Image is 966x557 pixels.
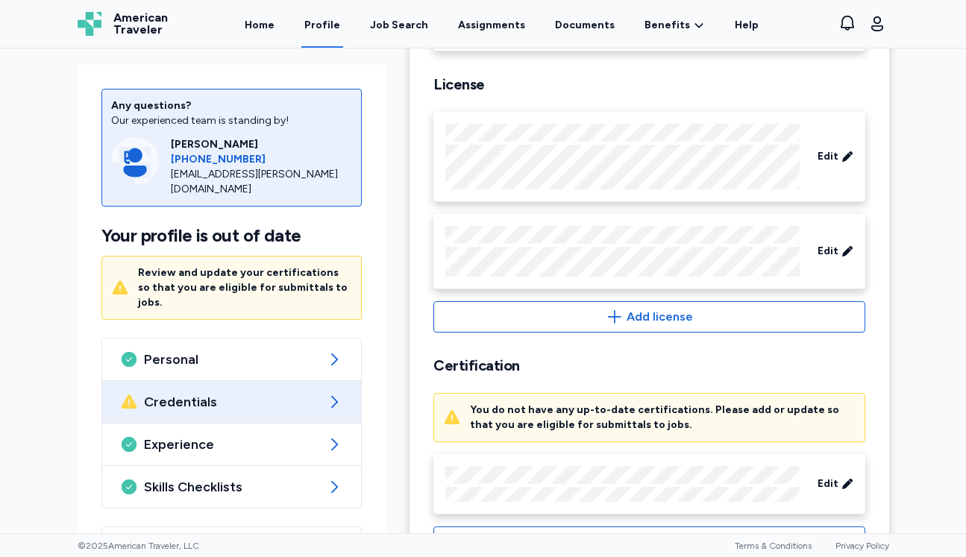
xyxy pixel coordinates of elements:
[433,75,865,94] h2: License
[818,476,838,491] span: Edit
[171,137,353,152] div: [PERSON_NAME]
[433,301,865,333] button: Add license
[138,265,353,310] div: Review and update your certifications so that you are eligible for submittals to jobs.
[111,137,159,185] img: Consultant
[735,541,812,551] a: Terms & Conditions
[433,356,865,375] h2: Certification
[101,224,363,247] h1: Your profile is out of date
[433,454,865,514] div: Edit
[171,167,353,197] div: [EMAIL_ADDRESS][PERSON_NAME][DOMAIN_NAME]
[433,112,865,202] div: Edit
[818,244,838,259] span: Edit
[644,18,690,33] span: Benefits
[144,478,320,496] span: Skills Checklists
[111,113,353,128] div: Our experienced team is standing by!
[470,403,855,432] div: You do not have any up-to-date certifications. Please add or update so that you are eligible for ...
[144,350,320,368] span: Personal
[301,1,343,48] a: Profile
[144,435,320,453] span: Experience
[144,393,320,411] span: Credentials
[835,541,889,551] a: Privacy Policy
[113,12,168,36] span: American Traveler
[111,98,353,113] div: Any questions?
[78,540,199,552] span: © 2025 American Traveler, LLC
[627,308,693,326] span: Add license
[78,12,101,36] img: Logo
[171,152,353,167] a: [PHONE_NUMBER]
[433,214,865,289] div: Edit
[818,149,838,164] span: Edit
[370,18,428,33] div: Job Search
[644,18,705,33] a: Benefits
